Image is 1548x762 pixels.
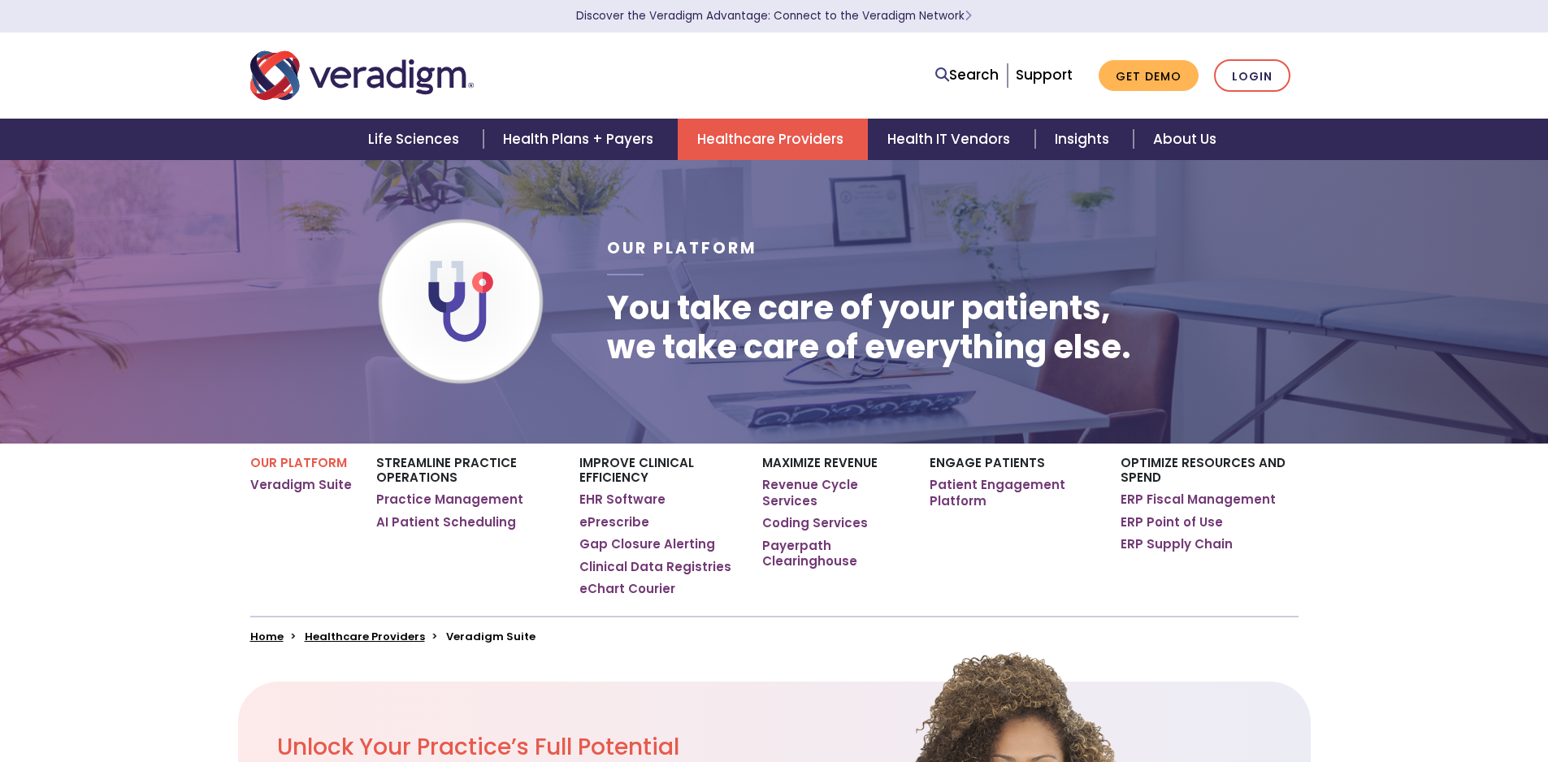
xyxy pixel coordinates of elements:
[305,629,425,644] a: Healthcare Providers
[483,119,678,160] a: Health Plans + Payers
[868,119,1034,160] a: Health IT Vendors
[1099,60,1199,92] a: Get Demo
[762,538,904,569] a: Payerpath Clearinghouse
[1121,491,1276,508] a: ERP Fiscal Management
[678,119,868,160] a: Healthcare Providers
[1134,119,1236,160] a: About Us
[250,49,474,102] img: Veradigm logo
[250,629,284,644] a: Home
[1214,59,1290,93] a: Login
[349,119,483,160] a: Life Sciences
[376,514,516,530] a: AI Patient Scheduling
[579,581,675,597] a: eChart Courier
[579,514,649,530] a: ePrescribe
[1121,536,1233,552] a: ERP Supply Chain
[1035,119,1134,160] a: Insights
[1016,65,1073,84] a: Support
[1121,514,1223,530] a: ERP Point of Use
[579,536,715,552] a: Gap Closure Alerting
[579,559,731,575] a: Clinical Data Registries
[935,64,999,86] a: Search
[607,288,1131,366] h1: You take care of your patients, we take care of everything else.
[965,8,972,24] span: Learn More
[277,734,864,761] h2: Unlock Your Practice’s Full Potential
[250,477,352,493] a: Veradigm Suite
[930,477,1096,509] a: Patient Engagement Platform
[762,515,868,531] a: Coding Services
[376,491,523,508] a: Practice Management
[762,477,904,509] a: Revenue Cycle Services
[607,237,757,259] span: Our Platform
[579,491,666,508] a: EHR Software
[576,8,972,24] a: Discover the Veradigm Advantage: Connect to the Veradigm NetworkLearn More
